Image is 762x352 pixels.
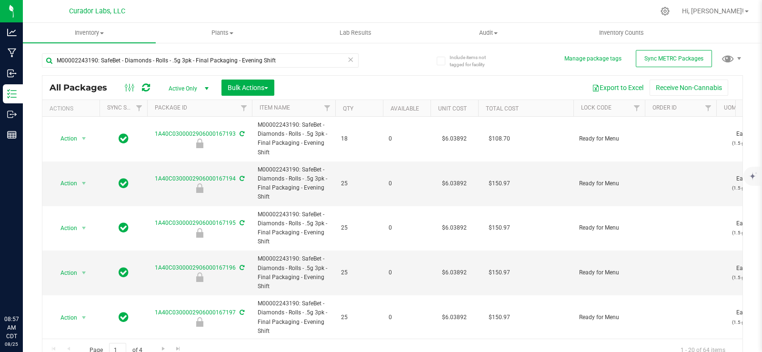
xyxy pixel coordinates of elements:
span: Action [52,132,78,145]
p: 08:57 AM CDT [4,315,19,341]
span: Sync from Compliance System [238,175,244,182]
a: 1A40C0300002906000167196 [155,264,236,271]
span: $150.97 [484,177,515,191]
span: $150.97 [484,221,515,235]
span: 0 [389,313,425,322]
span: Ready for Menu [579,223,639,232]
a: Filter [320,100,335,116]
span: 0 [389,223,425,232]
td: $6.03892 [431,251,478,295]
input: Search Package ID, Item Name, SKU, Lot or Part Number... [42,53,359,68]
a: 1A40C0300002906000167197 [155,309,236,316]
button: Export to Excel [586,80,650,96]
span: 0 [389,268,425,277]
a: Qty [343,105,353,112]
span: Ready for Menu [579,313,639,322]
span: M00002243190: SafeBet - Diamonds - Rolls - .5g 3pk - Final Packaging - Evening Shift [258,165,330,202]
span: $150.97 [484,266,515,280]
a: Filter [131,100,147,116]
span: $150.97 [484,311,515,324]
span: select [78,266,90,280]
span: 25 [341,313,377,322]
span: Inventory [23,29,156,37]
span: Sync METRC Packages [644,55,703,62]
inline-svg: Inventory [7,89,17,99]
inline-svg: Reports [7,130,17,140]
span: 18 [341,134,377,143]
a: UOM [724,104,736,111]
a: Inventory [23,23,156,43]
div: Ready for Menu [146,317,253,327]
span: Action [52,266,78,280]
a: Order Id [652,104,677,111]
span: M00002243190: SafeBet - Diamonds - Rolls - .5g 3pk - Final Packaging - Evening Shift [258,254,330,291]
span: Lab Results [327,29,384,37]
span: Sync from Compliance System [238,309,244,316]
span: Sync from Compliance System [238,131,244,137]
span: Inventory Counts [586,29,657,37]
a: 1A40C0300002906000167194 [155,175,236,182]
span: Bulk Actions [228,84,268,91]
span: 25 [341,223,377,232]
a: Plants [156,23,289,43]
a: Audit [422,23,555,43]
td: $6.03892 [431,161,478,206]
a: Item Name [260,104,290,111]
td: $6.03892 [431,117,478,161]
span: M00002243190: SafeBet - Diamonds - Rolls - .5g 3pk - Final Packaging - Evening Shift [258,210,330,247]
span: 25 [341,268,377,277]
span: Sync from Compliance System [238,264,244,271]
span: select [78,221,90,235]
span: 25 [341,179,377,188]
td: $6.03892 [431,295,478,340]
span: Action [52,221,78,235]
td: $6.03892 [431,206,478,251]
span: Clear [347,53,354,66]
button: Bulk Actions [221,80,274,96]
a: 1A40C0300002906000167195 [155,220,236,226]
a: Filter [236,100,252,116]
button: Manage package tags [564,55,622,63]
inline-svg: Inbound [7,69,17,78]
a: Total Cost [486,105,519,112]
span: M00002243190: SafeBet - Diamonds - Rolls - .5g 3pk - Final Packaging - Evening Shift [258,121,330,157]
span: In Sync [119,132,129,145]
span: select [78,132,90,145]
div: Ready for Menu [146,183,253,193]
p: 08/25 [4,341,19,348]
span: Ready for Menu [579,268,639,277]
span: In Sync [119,177,129,190]
span: Action [52,177,78,190]
a: Filter [701,100,716,116]
span: 0 [389,134,425,143]
span: select [78,311,90,324]
span: Hi, [PERSON_NAME]! [682,7,744,15]
span: In Sync [119,221,129,234]
div: Ready for Menu [146,139,253,148]
button: Sync METRC Packages [636,50,712,67]
a: 1A40C0300002906000167193 [155,131,236,137]
span: Plants [156,29,288,37]
span: In Sync [119,311,129,324]
span: Sync from Compliance System [238,220,244,226]
span: Action [52,311,78,324]
span: In Sync [119,266,129,279]
button: Receive Non-Cannabis [650,80,728,96]
a: Sync Status [107,104,144,111]
a: Lab Results [289,23,422,43]
iframe: Resource center [10,276,38,304]
a: Inventory Counts [555,23,688,43]
span: Ready for Menu [579,179,639,188]
span: M00002243190: SafeBet - Diamonds - Rolls - .5g 3pk - Final Packaging - Evening Shift [258,299,330,336]
a: Filter [629,100,645,116]
span: Ready for Menu [579,134,639,143]
span: select [78,177,90,190]
iframe: Resource center unread badge [28,274,40,286]
inline-svg: Manufacturing [7,48,17,58]
span: Curador Labs, LLC [69,7,125,15]
a: Available [391,105,419,112]
span: Include items not tagged for facility [450,54,497,68]
inline-svg: Outbound [7,110,17,119]
span: $108.70 [484,132,515,146]
div: Actions [50,105,96,112]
